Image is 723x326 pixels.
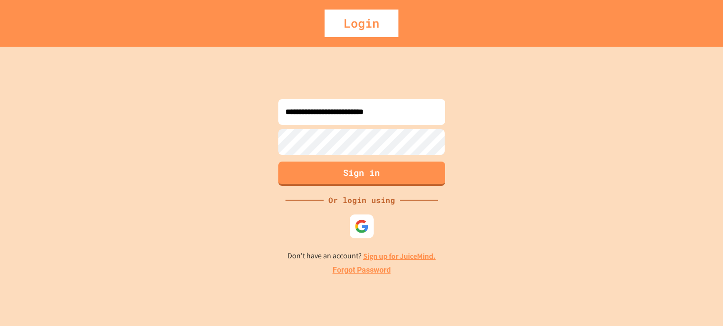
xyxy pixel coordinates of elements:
p: Don't have an account? [287,250,436,262]
a: Sign up for JuiceMind. [363,251,436,261]
div: Login [325,10,398,37]
img: google-icon.svg [355,219,369,234]
button: Sign in [278,162,445,186]
div: Or login using [324,194,400,206]
a: Forgot Password [333,265,391,276]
